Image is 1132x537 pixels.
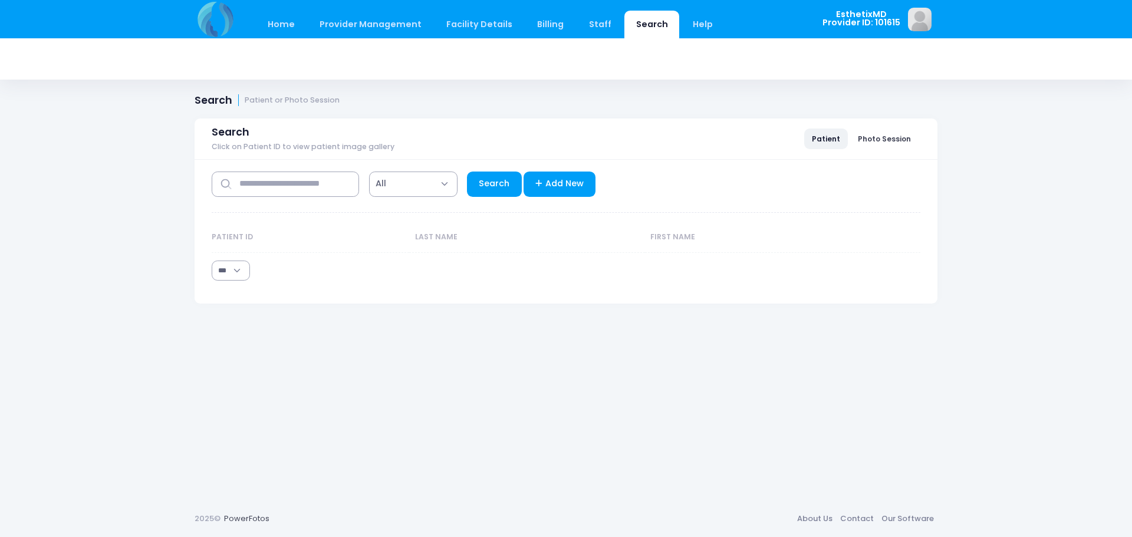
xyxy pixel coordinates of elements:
[224,513,269,524] a: PowerFotos
[376,177,386,190] span: All
[195,94,340,107] h1: Search
[836,508,877,529] a: Contact
[256,11,306,38] a: Home
[435,11,524,38] a: Facility Details
[212,143,394,151] span: Click on Patient ID to view patient image gallery
[467,172,522,197] a: Search
[577,11,623,38] a: Staff
[793,508,836,529] a: About Us
[308,11,433,38] a: Provider Management
[245,96,340,105] small: Patient or Photo Session
[624,11,679,38] a: Search
[195,513,221,524] span: 2025©
[804,129,848,149] a: Patient
[908,8,932,31] img: image
[822,10,900,27] span: EsthetixMD Provider ID: 101615
[682,11,725,38] a: Help
[526,11,575,38] a: Billing
[369,172,458,197] span: All
[212,126,249,139] span: Search
[409,222,644,253] th: Last Name
[524,172,596,197] a: Add New
[212,222,409,253] th: Patient ID
[877,508,937,529] a: Our Software
[850,129,919,149] a: Photo Session
[645,222,891,253] th: First Name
